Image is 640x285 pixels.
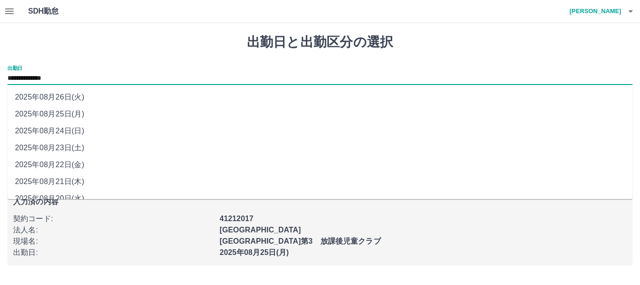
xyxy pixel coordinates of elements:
[220,226,301,234] b: [GEOGRAPHIC_DATA]
[7,123,633,139] li: 2025年08月24日(日)
[7,139,633,156] li: 2025年08月23日(土)
[13,198,627,206] p: 入力済の内容
[220,237,381,245] b: [GEOGRAPHIC_DATA]第3 放課後児童クラブ
[220,215,253,223] b: 41212017
[7,89,633,106] li: 2025年08月26日(火)
[7,173,633,190] li: 2025年08月21日(木)
[13,247,214,258] p: 出勤日 :
[220,248,289,256] b: 2025年08月25日(月)
[13,213,214,224] p: 契約コード :
[7,156,633,173] li: 2025年08月22日(金)
[7,106,633,123] li: 2025年08月25日(月)
[13,236,214,247] p: 現場名 :
[7,64,22,71] label: 出勤日
[7,34,633,50] h1: 出勤日と出勤区分の選択
[7,190,633,207] li: 2025年08月20日(水)
[13,224,214,236] p: 法人名 :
